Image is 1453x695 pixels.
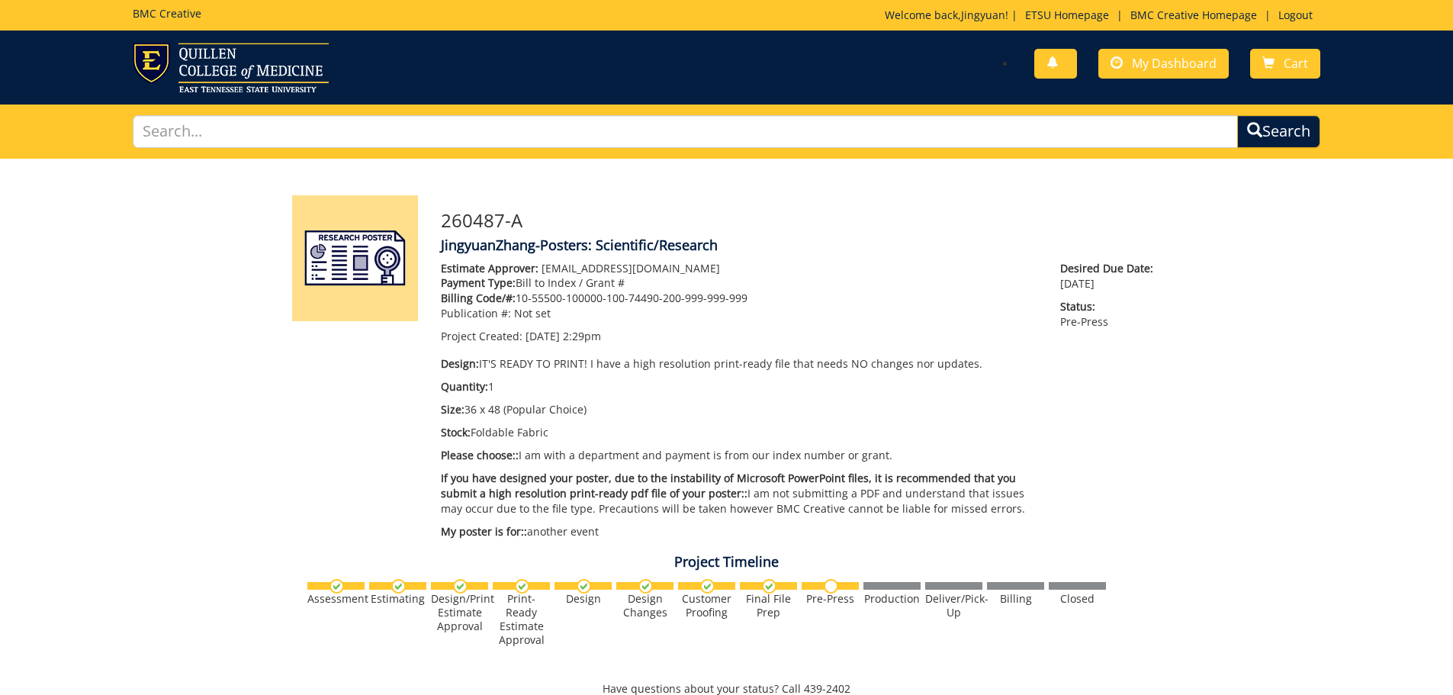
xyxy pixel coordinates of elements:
p: Welcome back, ! | | | [885,8,1320,23]
p: IT'S READY TO PRINT! I have a high resolution print-ready file that needs NO changes nor updates. [441,356,1038,372]
span: My Dashboard [1132,55,1217,72]
img: checkmark [515,579,529,594]
span: Size: [441,402,465,417]
button: Search [1237,115,1320,148]
a: BMC Creative Homepage [1123,8,1265,22]
p: Foldable Fabric [441,425,1038,440]
span: Publication #: [441,306,511,320]
span: Project Created: [441,329,522,343]
span: Not set [514,306,551,320]
a: Jingyuan [961,8,1005,22]
div: Design/Print Estimate Approval [431,592,488,633]
a: ETSU Homepage [1017,8,1117,22]
span: [DATE] 2:29pm [526,329,601,343]
h5: BMC Creative [133,8,201,19]
input: Search... [133,115,1239,148]
p: 1 [441,379,1038,394]
span: Estimate Approver: [441,261,538,275]
img: checkmark [329,579,344,594]
div: Production [863,592,921,606]
div: Design [555,592,612,606]
p: I am with a department and payment is from our index number or grant. [441,448,1038,463]
img: no [824,579,838,594]
img: checkmark [762,579,776,594]
span: Billing Code/#: [441,291,516,305]
span: Quantity: [441,379,488,394]
div: Pre-Press [802,592,859,606]
p: 10-55500-100000-100-74490-200-999-999-999 [441,291,1038,306]
img: checkmark [700,579,715,594]
span: Stock: [441,425,471,439]
a: Cart [1250,49,1320,79]
img: Product featured image [292,195,418,321]
img: checkmark [638,579,653,594]
div: Estimating [369,592,426,606]
div: Deliver/Pick-Up [925,592,982,619]
span: Cart [1284,55,1308,72]
div: Customer Proofing [678,592,735,619]
p: Bill to Index / Grant # [441,275,1038,291]
img: checkmark [453,579,468,594]
div: Assessment [307,592,365,606]
div: Billing [987,592,1044,606]
span: My poster is for:: [441,524,527,539]
span: Design: [441,356,479,371]
img: checkmark [577,579,591,594]
a: My Dashboard [1098,49,1229,79]
span: Status: [1060,299,1161,314]
span: Payment Type: [441,275,516,290]
span: Please choose:: [441,448,519,462]
p: 36 x 48 (Popular Choice) [441,402,1038,417]
p: I am not submitting a PDF and understand that issues may occur due to the file type. Precautions ... [441,471,1038,516]
img: checkmark [391,579,406,594]
p: [EMAIL_ADDRESS][DOMAIN_NAME] [441,261,1038,276]
img: ETSU logo [133,43,329,92]
p: [DATE] [1060,261,1161,291]
p: Pre-Press [1060,299,1161,330]
a: Logout [1271,8,1320,22]
span: If you have designed your poster, due to the instability of Microsoft PowerPoint files, it is rec... [441,471,1016,500]
p: another event [441,524,1038,539]
h3: 260487-A [441,211,1162,230]
div: Closed [1049,592,1106,606]
h4: Project Timeline [281,555,1173,570]
div: Final File Prep [740,592,797,619]
div: Print-Ready Estimate Approval [493,592,550,647]
div: Design Changes [616,592,673,619]
h4: JingyuanZhang-Posters: Scientific/Research [441,238,1162,253]
span: Desired Due Date: [1060,261,1161,276]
